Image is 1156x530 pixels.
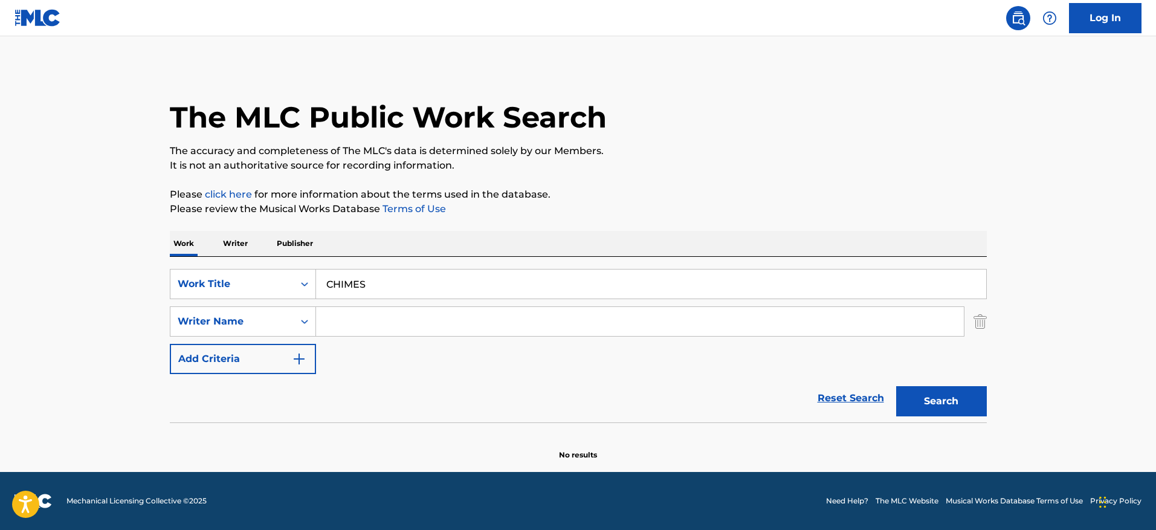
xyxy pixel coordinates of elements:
div: Work Title [178,277,286,291]
div: Help [1038,6,1062,30]
button: Search [896,386,987,416]
p: Publisher [273,231,317,256]
a: The MLC Website [876,496,938,506]
a: Reset Search [812,385,890,412]
p: Please for more information about the terms used in the database. [170,187,987,202]
span: Mechanical Licensing Collective © 2025 [66,496,207,506]
p: No results [559,435,597,461]
a: Terms of Use [380,203,446,215]
button: Add Criteria [170,344,316,374]
p: The accuracy and completeness of The MLC's data is determined solely by our Members. [170,144,987,158]
iframe: Chat Widget [1096,472,1156,530]
p: Work [170,231,198,256]
p: Please review the Musical Works Database [170,202,987,216]
a: click here [205,189,252,200]
img: Delete Criterion [974,306,987,337]
img: 9d2ae6d4665cec9f34b9.svg [292,352,306,366]
a: Public Search [1006,6,1030,30]
a: Privacy Policy [1090,496,1141,506]
h1: The MLC Public Work Search [170,99,607,135]
img: logo [15,494,52,508]
a: Log In [1069,3,1141,33]
form: Search Form [170,269,987,422]
img: MLC Logo [15,9,61,27]
p: Writer [219,231,251,256]
a: Need Help? [826,496,868,506]
a: Musical Works Database Terms of Use [946,496,1083,506]
img: help [1042,11,1057,25]
div: Drag [1099,484,1106,520]
img: search [1011,11,1025,25]
div: Writer Name [178,314,286,329]
p: It is not an authoritative source for recording information. [170,158,987,173]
